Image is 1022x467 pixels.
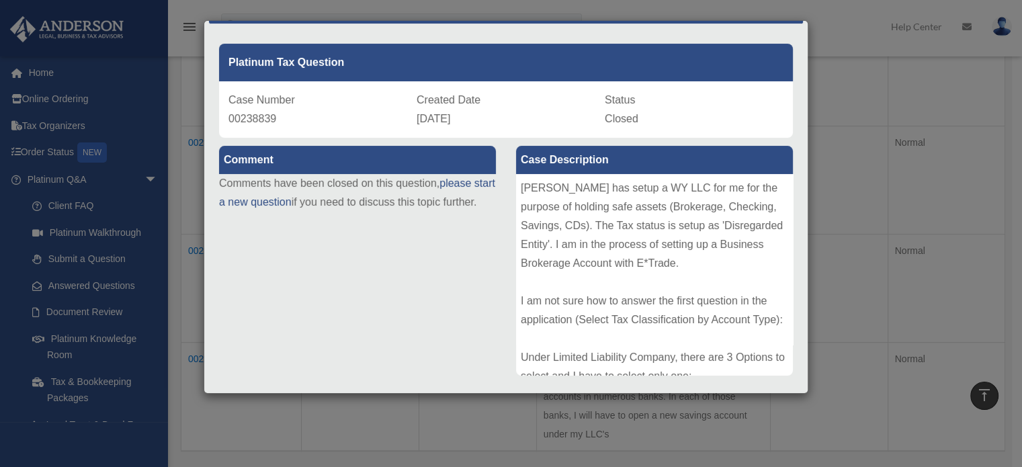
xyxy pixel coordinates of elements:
span: 00238839 [228,113,276,124]
label: Case Description [516,146,793,174]
a: please start a new question [219,177,495,208]
span: Closed [605,113,638,124]
span: [DATE] [417,113,450,124]
span: Status [605,94,635,105]
div: [PERSON_NAME] has setup a WY LLC for me for the purpose of holding safe assets (Brokerage, Checki... [516,174,793,376]
span: Case Number [228,94,295,105]
p: Comments have been closed on this question, if you need to discuss this topic further. [219,174,496,212]
p: No comments available for this case. [219,390,793,409]
label: Comment [219,146,496,174]
span: Created Date [417,94,480,105]
div: Platinum Tax Question [219,44,793,81]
